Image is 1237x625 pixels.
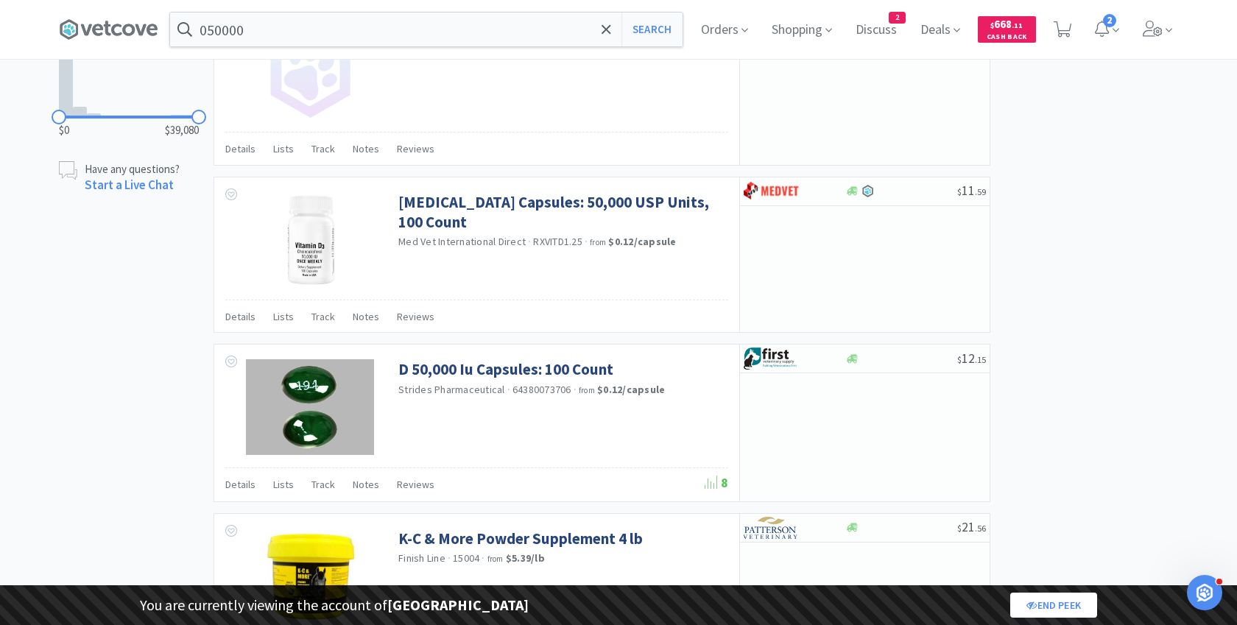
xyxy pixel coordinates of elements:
span: · [507,383,510,396]
a: Finish Line [398,551,445,565]
span: 64380073706 [512,383,571,396]
span: · [448,551,451,565]
a: Med Vet International Direct [398,235,526,248]
input: Search by item, sku, manufacturer, ingredient, size... [170,13,683,46]
span: Reviews [397,478,434,491]
img: no_image.png [262,24,358,120]
span: Track [311,310,335,323]
span: Track [311,142,335,155]
a: K-C & More Powder Supplement 4 lb [398,529,643,548]
span: 11 [957,182,986,199]
span: Lists [273,142,294,155]
span: Lists [273,478,294,491]
img: bdd3c0f4347043b9a893056ed883a29a_120.png [744,180,799,202]
span: Notes [353,310,379,323]
img: a66f408798ae4adcaaa8a0c05aa38537_225541.jpeg [259,529,361,624]
a: $668.11Cash Back [978,10,1036,49]
span: Cash Back [987,33,1027,43]
a: [MEDICAL_DATA] Capsules: 50,000 USP Units, 100 Count [398,192,725,233]
a: Start a Live Chat [85,177,174,193]
span: · [482,551,484,565]
span: Reviews [397,142,434,155]
img: f5e969b455434c6296c6d81ef179fa71_3.png [744,517,799,539]
iframe: Intercom live chat [1187,575,1222,610]
span: $ [957,354,962,365]
span: 21 [957,518,986,535]
span: $ [957,523,962,534]
button: Search [621,13,683,46]
strong: $0.12 / capsule [597,383,665,396]
span: Notes [353,142,379,155]
span: $ [990,21,994,30]
span: $0 [59,121,69,139]
img: 320b14d005e74aabba8eedad5419d56f_537347.png [262,192,358,288]
span: Details [225,310,255,323]
span: 15004 [453,551,479,565]
span: 8 [705,474,728,491]
img: 67d67680309e4a0bb49a5ff0391dcc42_6.png [744,347,799,370]
p: You are currently viewing the account of [140,593,529,617]
img: 4f00d079ae8e44c4980d861f297fb73e_652963.jpeg [246,359,373,455]
span: · [520,47,523,60]
span: $ [957,186,962,197]
span: from [579,385,595,395]
span: Lists [273,310,294,323]
span: RXVITD1.25 [533,235,582,248]
span: · [585,235,588,248]
a: Strides Pharmaceutical [398,383,505,396]
strong: $0.12 / capsule [608,235,676,248]
span: Details [225,478,255,491]
span: · [574,383,577,396]
span: · [528,235,531,248]
span: from [487,554,504,564]
span: Reviews [397,310,434,323]
p: Have any questions? [85,161,180,177]
span: 2 [1103,14,1116,27]
a: End Peek [1010,593,1097,618]
span: Notes [353,478,379,491]
span: 2 [889,13,905,23]
span: Track [311,478,335,491]
span: . 11 [1012,21,1023,30]
span: 12 [957,350,986,367]
span: . 59 [975,186,986,197]
span: . 15 [975,354,986,365]
span: from [590,237,606,247]
strong: [GEOGRAPHIC_DATA] [387,596,529,614]
a: D 50,000 Iu Capsules: 100 Count [398,359,613,379]
strong: $5.39 / lb [506,551,545,565]
span: · [468,47,471,60]
span: 668 [990,17,1023,31]
a: Discuss2 [850,24,903,37]
span: . 56 [975,523,986,534]
span: $39,080 [165,121,199,139]
span: Details [225,142,255,155]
